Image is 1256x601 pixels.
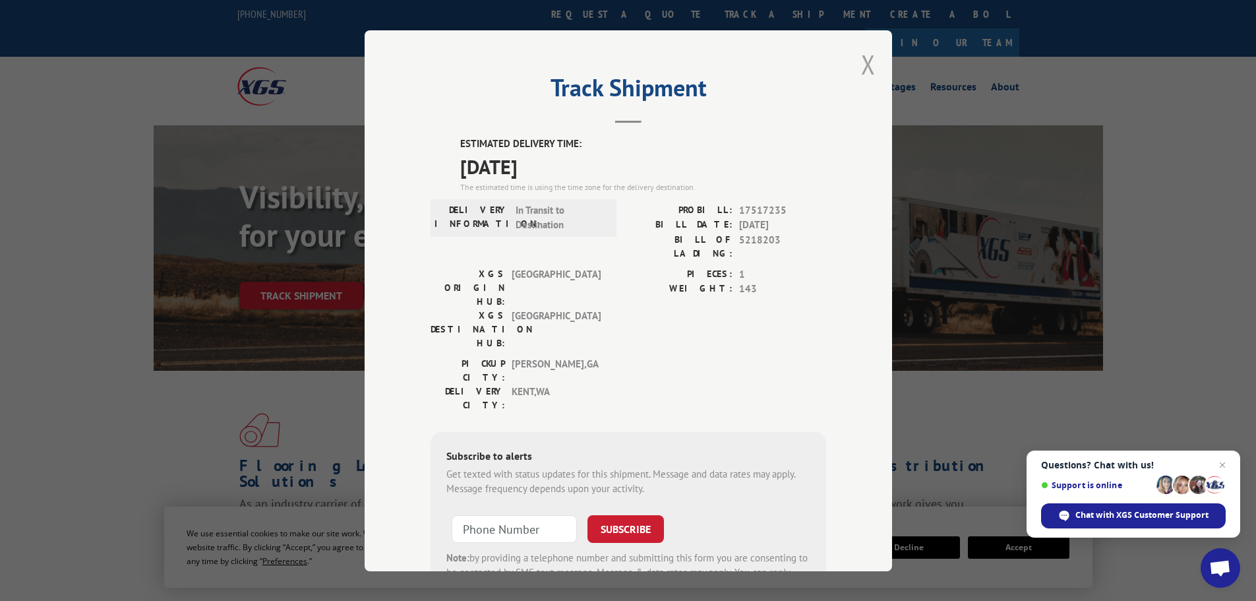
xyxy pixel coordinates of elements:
span: Close chat [1214,457,1230,473]
div: by providing a telephone number and submitting this form you are consenting to be contacted by SM... [446,550,810,595]
span: In Transit to Destination [516,203,605,232]
label: PICKUP CITY: [431,356,505,384]
div: Get texted with status updates for this shipment. Message and data rates may apply. Message frequ... [446,466,810,496]
label: DELIVERY INFORMATION: [434,203,509,232]
label: PROBILL: [628,203,733,218]
button: Close modal [861,47,876,82]
span: Chat with XGS Customer Support [1075,509,1209,521]
span: [GEOGRAPHIC_DATA] [512,267,601,308]
span: [PERSON_NAME] , GA [512,356,601,384]
div: Open chat [1201,548,1240,588]
input: Phone Number [452,515,577,542]
span: 143 [739,282,826,297]
div: Subscribe to alerts [446,447,810,466]
label: PIECES: [628,267,733,282]
label: BILL OF LADING: [628,232,733,260]
span: 17517235 [739,203,826,218]
span: Support is online [1041,480,1152,490]
span: 5218203 [739,232,826,260]
label: BILL DATE: [628,218,733,233]
div: The estimated time is using the time zone for the delivery destination. [460,181,826,193]
label: ESTIMATED DELIVERY TIME: [460,137,826,152]
span: Questions? Chat with us! [1041,460,1226,470]
label: XGS DESTINATION HUB: [431,308,505,350]
span: [DATE] [739,218,826,233]
span: [GEOGRAPHIC_DATA] [512,308,601,350]
span: [DATE] [460,151,826,181]
span: 1 [739,267,826,282]
div: Chat with XGS Customer Support [1041,503,1226,528]
label: XGS ORIGIN HUB: [431,267,505,308]
span: KENT , WA [512,384,601,412]
button: SUBSCRIBE [587,515,664,542]
label: WEIGHT: [628,282,733,297]
h2: Track Shipment [431,79,826,104]
label: DELIVERY CITY: [431,384,505,412]
strong: Note: [446,551,469,563]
